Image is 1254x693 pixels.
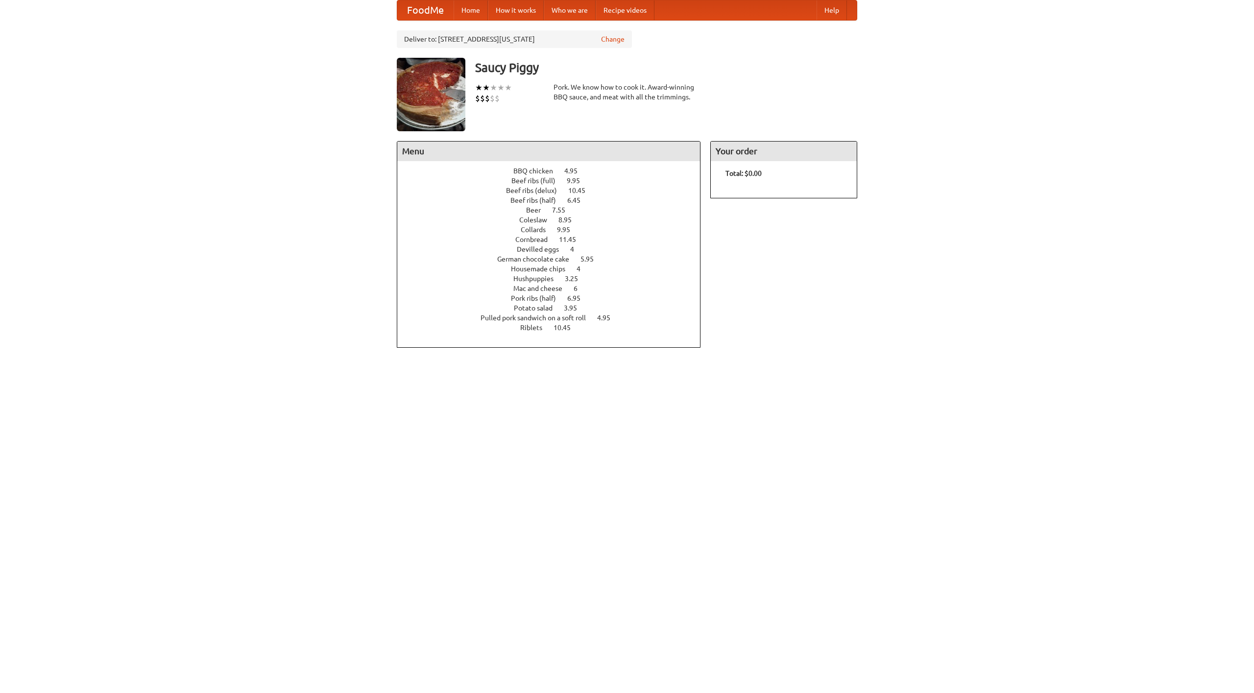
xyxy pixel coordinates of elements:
span: 9.95 [557,226,580,234]
span: 4 [570,245,584,253]
span: 4 [577,265,590,273]
a: Who we are [544,0,596,20]
b: Total: $0.00 [725,169,762,177]
li: ★ [482,82,490,93]
li: $ [490,93,495,104]
span: Riblets [520,324,552,332]
a: Pulled pork sandwich on a soft roll 4.95 [481,314,628,322]
img: angular.jpg [397,58,465,131]
span: German chocolate cake [497,255,579,263]
span: 8.95 [558,216,581,224]
a: Housemade chips 4 [511,265,599,273]
span: 4.95 [564,167,587,175]
h4: Your order [711,142,857,161]
li: $ [480,93,485,104]
a: Pork ribs (half) 6.95 [511,294,599,302]
a: How it works [488,0,544,20]
span: BBQ chicken [513,167,563,175]
a: Potato salad 3.95 [514,304,595,312]
span: 4.95 [597,314,620,322]
h4: Menu [397,142,700,161]
li: ★ [497,82,505,93]
span: Pulled pork sandwich on a soft roll [481,314,596,322]
a: Devilled eggs 4 [517,245,592,253]
span: Beef ribs (full) [511,177,565,185]
span: 3.25 [565,275,588,283]
a: BBQ chicken 4.95 [513,167,596,175]
li: $ [495,93,500,104]
span: 10.45 [568,187,595,194]
a: Cornbread 11.45 [515,236,594,243]
span: Mac and cheese [513,285,572,292]
a: Hushpuppies 3.25 [513,275,596,283]
a: Recipe videos [596,0,654,20]
span: Beef ribs (half) [510,196,566,204]
span: Pork ribs (half) [511,294,566,302]
a: Coleslaw 8.95 [519,216,590,224]
span: 6.45 [567,196,590,204]
li: $ [485,93,490,104]
span: Beer [526,206,551,214]
span: Potato salad [514,304,562,312]
a: Beef ribs (half) 6.45 [510,196,599,204]
a: Help [817,0,847,20]
a: Beef ribs (full) 9.95 [511,177,598,185]
li: ★ [475,82,482,93]
a: German chocolate cake 5.95 [497,255,612,263]
li: $ [475,93,480,104]
span: 9.95 [567,177,590,185]
span: 6.95 [567,294,590,302]
span: Cornbread [515,236,557,243]
a: Beef ribs (delux) 10.45 [506,187,603,194]
a: Mac and cheese 6 [513,285,596,292]
span: Beef ribs (delux) [506,187,567,194]
a: Home [454,0,488,20]
span: Hushpuppies [513,275,563,283]
span: 7.55 [552,206,575,214]
a: Riblets 10.45 [520,324,589,332]
a: FoodMe [397,0,454,20]
a: Beer 7.55 [526,206,583,214]
li: ★ [505,82,512,93]
span: 10.45 [554,324,580,332]
a: Change [601,34,625,44]
span: 5.95 [580,255,603,263]
span: Coleslaw [519,216,557,224]
span: 6 [574,285,587,292]
span: Housemade chips [511,265,575,273]
a: Collards 9.95 [521,226,588,234]
li: ★ [490,82,497,93]
div: Deliver to: [STREET_ADDRESS][US_STATE] [397,30,632,48]
span: 3.95 [564,304,587,312]
div: Pork. We know how to cook it. Award-winning BBQ sauce, and meat with all the trimmings. [554,82,700,102]
span: 11.45 [559,236,586,243]
h3: Saucy Piggy [475,58,857,77]
span: Collards [521,226,555,234]
span: Devilled eggs [517,245,569,253]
